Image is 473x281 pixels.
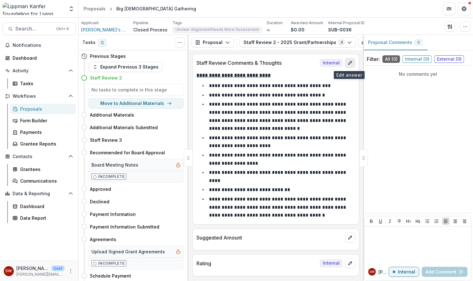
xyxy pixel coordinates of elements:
[10,201,76,212] a: Dashboard
[452,218,459,225] button: Align Center
[20,140,71,147] div: Grantee Reports
[458,3,470,15] button: Get Help
[196,234,343,241] p: Suggested Amount
[405,218,412,225] button: Heading 1
[345,233,355,243] button: edit
[67,267,74,275] button: More
[328,26,352,33] p: SUB-0036
[10,139,76,149] a: Grantee Reports
[20,106,71,112] div: Proposals
[20,129,71,135] div: Payments
[133,20,148,26] p: Pipeline
[90,124,158,131] h4: Additional Materials Submitted
[191,37,234,47] button: Proposal
[133,26,168,33] p: Closed Process
[90,112,134,118] h4: Additional Materials
[175,27,259,32] span: Unclear Alignment/Needs More Assessment
[10,176,76,186] a: Communications
[403,55,432,63] span: Internal ( 0 )
[422,267,468,277] button: Add Comment
[368,218,375,225] button: Bold
[10,127,76,137] a: Payments
[98,261,125,266] p: Incomplete
[82,40,96,45] h3: Tasks
[116,5,196,12] div: Big [DEMOGRAPHIC_DATA] Gathering
[16,272,64,277] p: [PERSON_NAME][EMAIL_ADDRESS][DOMAIN_NAME]
[91,86,181,93] h5: No tasks to complete in this stage
[91,162,138,168] h5: Board Meeting Notes
[461,218,468,225] button: Align Right
[442,218,450,225] button: Align Left
[90,137,122,143] h4: Staff Review 3
[378,269,389,275] p: [PERSON_NAME]
[3,66,76,76] button: Open Activity
[363,35,428,50] button: Proposal Comments
[417,40,420,45] span: 0
[90,53,126,59] h4: Previous Stages
[89,62,162,72] button: Expand Previous 3 Stages
[13,68,66,74] span: Activity
[90,74,122,81] h4: Staff Review 2
[90,198,109,205] h4: Declined
[10,78,76,89] a: Tasks
[98,39,107,47] span: 0
[90,223,159,230] h4: Payment Information Submitted
[196,59,317,67] p: Staff Review Comments & Thoughts
[81,4,199,13] nav: breadcrumb
[13,55,71,61] div: Dashboard
[377,218,384,225] button: Underline
[267,20,283,26] p: Duration
[370,270,375,273] div: Samantha Carlin Willis
[16,265,49,272] p: [PERSON_NAME]
[20,203,71,210] div: Dashboard
[267,26,270,33] p: ∞
[434,55,464,63] span: External ( 0 )
[291,26,305,33] p: $0.00
[10,115,76,126] a: Form Builder
[367,55,380,63] p: Filter:
[98,174,125,179] p: Incomplete
[20,80,71,87] div: Tasks
[67,3,76,15] button: Open entity switcher
[396,218,403,225] button: Strike
[10,164,76,174] a: Grantees
[81,26,128,33] a: [PERSON_NAME]'s Tent
[345,258,355,268] button: edit
[15,26,52,32] span: Search...
[13,191,66,196] span: Data & Reporting
[81,4,108,13] a: Proposals
[90,236,116,243] h4: Agreements
[3,3,64,15] img: Lippman Kanfer Foundation for Living Torah logo
[398,269,415,275] p: Internal
[3,91,76,101] button: Open Workflows
[291,20,323,26] p: Awarded Amount
[13,94,66,99] span: Workflows
[433,218,440,225] button: Ordered List
[386,218,394,225] button: Italicize
[3,40,76,50] button: Notifications
[90,273,131,279] h4: Schedule Payment
[320,260,343,267] span: Internal
[367,71,469,77] p: No comments yet
[175,37,185,47] button: Toggle View Cancelled Tasks
[382,55,400,63] span: All ( 0 )
[90,186,111,192] h4: Approved
[173,20,182,26] p: Tags
[239,37,356,47] button: Staff Review 2 - 2025 Grant/Partnerships4
[328,20,365,26] p: Internal Proposal ID
[13,43,73,48] span: Notifications
[3,152,76,162] button: Open Contacts
[84,5,106,12] div: Proposals
[89,98,184,108] button: Move to Additional Materials
[414,218,422,225] button: Heading 2
[10,213,76,223] a: Data Report
[3,23,76,35] button: Search...
[389,267,419,277] button: Internal
[52,266,64,271] p: User
[196,260,317,267] p: Rating
[20,215,71,221] div: Data Report
[345,58,355,68] button: edit
[424,218,431,225] button: Bullet List
[10,104,76,114] a: Proposals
